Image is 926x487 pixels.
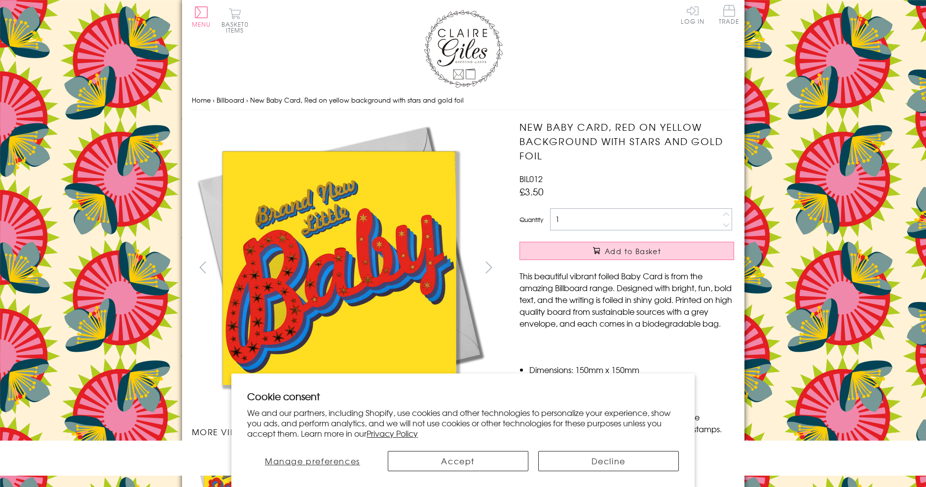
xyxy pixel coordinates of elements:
a: Billboard [217,95,244,105]
p: This beautiful vibrant foiled Baby Card is from the amazing Billboard range. Designed with bright... [519,270,734,329]
label: Quantity [519,215,543,224]
img: Claire Giles Greetings Cards [424,10,503,88]
a: Log In [681,5,704,24]
a: Privacy Policy [367,427,418,439]
span: Manage preferences [265,455,360,467]
nav: breadcrumbs [192,90,735,111]
span: £3.50 [519,185,544,198]
span: Add to Basket [605,246,661,256]
li: Dimensions: 150mm x 150mm [529,364,734,375]
button: Decline [538,451,679,471]
button: next [478,256,500,278]
button: Accept [388,451,528,471]
span: BIL012 [519,173,543,185]
button: Manage preferences [247,451,377,471]
span: Trade [719,5,740,24]
img: New Baby Card, Red on yellow background with stars and gold foil [192,120,488,416]
button: Add to Basket [519,242,734,260]
a: Trade [719,5,740,26]
h1: New Baby Card, Red on yellow background with stars and gold foil [519,120,734,162]
p: We and our partners, including Shopify, use cookies and other technologies to personalize your ex... [247,408,679,438]
a: Home [192,95,211,105]
button: Menu [192,6,211,27]
span: Menu [192,20,211,29]
button: prev [192,256,214,278]
span: › [246,95,248,105]
span: › [213,95,215,105]
span: 0 items [226,20,249,35]
h3: More views [192,426,500,438]
span: New Baby Card, Red on yellow background with stars and gold foil [250,95,464,105]
button: Basket0 items [222,8,249,33]
h2: Cookie consent [247,389,679,403]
